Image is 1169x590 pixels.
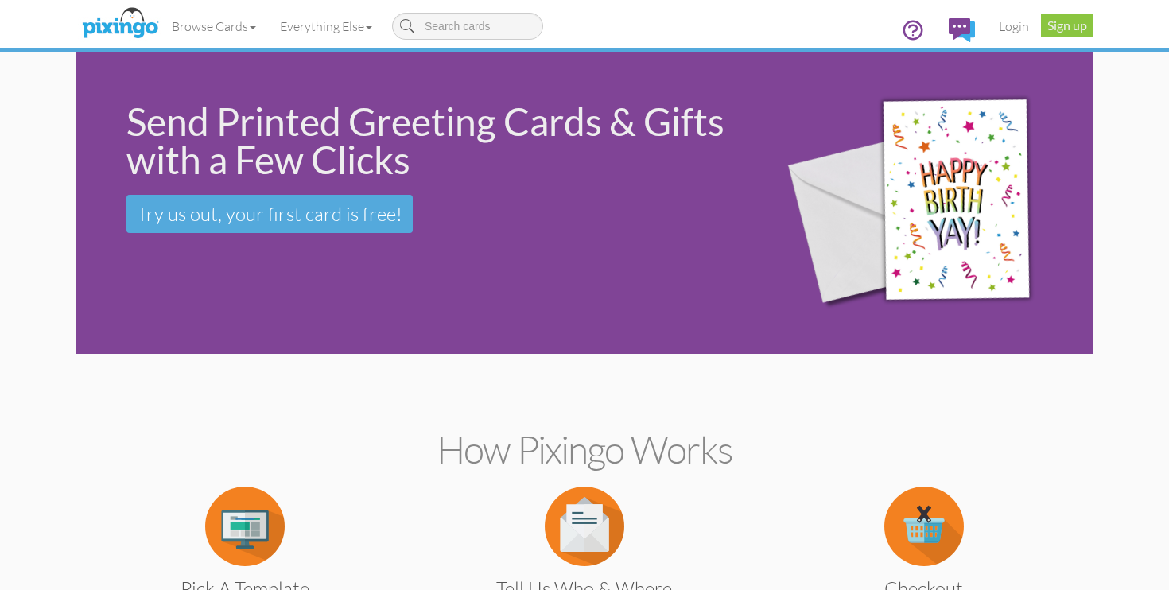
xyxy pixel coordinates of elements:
a: Try us out, your first card is free! [126,195,413,233]
img: 942c5090-71ba-4bfc-9a92-ca782dcda692.png [763,56,1089,351]
img: pixingo logo [78,4,162,44]
a: Sign up [1041,14,1093,37]
a: Everything Else [268,6,384,46]
a: Browse Cards [160,6,268,46]
img: comments.svg [949,18,975,42]
span: Try us out, your first card is free! [137,202,402,226]
input: Search cards [392,13,543,40]
img: item.alt [884,487,964,566]
img: item.alt [205,487,285,566]
h2: How Pixingo works [103,429,1066,471]
img: item.alt [545,487,624,566]
div: Send Printed Greeting Cards & Gifts with a Few Clicks [126,103,741,179]
a: Login [987,6,1041,46]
